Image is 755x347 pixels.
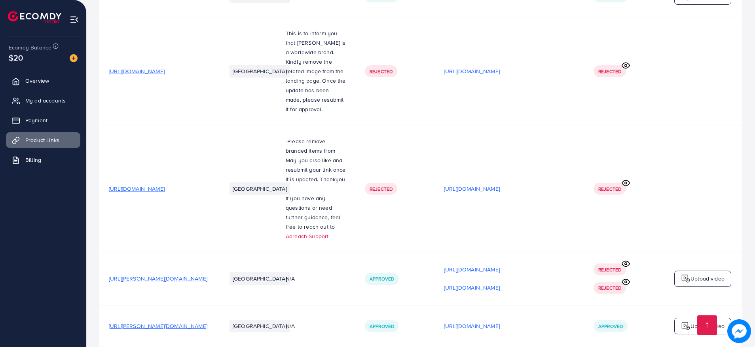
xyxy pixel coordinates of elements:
[109,185,165,193] span: [URL][DOMAIN_NAME]
[6,112,80,128] a: Payment
[286,232,328,240] a: Adreach Support
[286,194,341,231] span: If you have any questions or need further guidance, feel free to reach out to
[370,68,393,75] span: Rejected
[25,97,66,104] span: My ad accounts
[70,15,79,24] img: menu
[444,283,500,292] p: [URL][DOMAIN_NAME]
[25,136,59,144] span: Product Links
[6,152,80,168] a: Billing
[286,322,295,330] span: N/A
[230,272,290,285] li: [GEOGRAPHIC_DATA]
[681,274,691,283] img: logo
[727,319,751,343] img: image
[444,265,500,274] p: [URL][DOMAIN_NAME]
[109,322,207,330] span: [URL][PERSON_NAME][DOMAIN_NAME]
[286,275,295,283] span: N/A
[444,66,500,76] p: [URL][DOMAIN_NAME]
[109,275,207,283] span: [URL][PERSON_NAME][DOMAIN_NAME]
[598,284,621,291] span: Rejected
[25,77,49,85] span: Overview
[691,274,725,283] p: Upload video
[598,68,621,75] span: Rejected
[6,132,80,148] a: Product Links
[370,186,393,192] span: Rejected
[444,321,500,331] p: [URL][DOMAIN_NAME]
[230,320,290,332] li: [GEOGRAPHIC_DATA]
[25,156,41,164] span: Billing
[109,67,165,75] span: [URL][DOMAIN_NAME]
[598,186,621,192] span: Rejected
[286,28,346,114] p: This is to inform you that [PERSON_NAME] is a worldwide brand. Kindly remove the related image fr...
[286,137,346,184] p: -Please remove branded items from May you also like and resubmit your link once it is updated. Th...
[9,44,51,51] span: Ecomdy Balance
[6,73,80,89] a: Overview
[9,52,23,63] span: $20
[444,184,500,193] p: [URL][DOMAIN_NAME]
[70,54,78,62] img: image
[691,321,725,331] p: Upload video
[370,323,394,330] span: Approved
[370,275,394,282] span: Approved
[230,182,290,195] li: [GEOGRAPHIC_DATA]
[230,65,290,78] li: [GEOGRAPHIC_DATA]
[6,93,80,108] a: My ad accounts
[8,11,61,23] img: logo
[598,266,621,273] span: Rejected
[25,116,47,124] span: Payment
[598,323,623,330] span: Approved
[681,321,691,331] img: logo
